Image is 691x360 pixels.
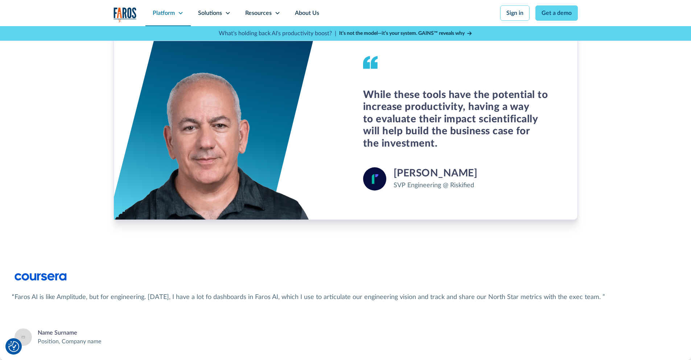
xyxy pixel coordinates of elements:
[339,31,465,36] strong: It’s not the model—it’s your system. GAINS™ reveals why
[15,292,605,302] div: Faros AI is like Amplitude, but for engineering. [DATE], I have a lot fo dashboards in Faros AI, ...
[38,328,101,337] div: Name Surname
[153,9,175,17] div: Platform
[198,9,222,17] div: Solutions
[339,30,473,37] a: It’s not the model—it’s your system. GAINS™ reveals why
[394,181,474,191] div: SVP Engineering @ Riskified
[500,5,530,21] a: Sign in
[219,29,336,38] p: What's holding back AI's productivity boost? |
[535,5,578,21] a: Get a demo
[12,292,14,301] div: “
[8,341,19,352] img: Revisit consent button
[114,7,137,22] a: home
[114,7,137,22] img: Logo of the analytics and reporting company Faros.
[363,167,386,191] img: SVP Engineering logo
[15,269,67,281] img: Logo of the online learning platform Coursera.
[38,337,101,346] div: Position, Company name
[363,89,560,150] div: While these tools have the potential to increase productivity, having a way to evaluate their imp...
[8,341,19,352] button: Cookie Settings
[109,56,312,222] img: Shai Peretz - Testimonial Image
[245,9,272,17] div: Resources
[394,167,478,180] div: [PERSON_NAME]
